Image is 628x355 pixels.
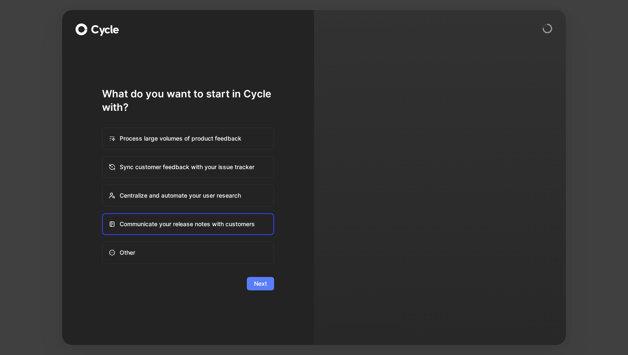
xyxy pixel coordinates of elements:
button: Next [247,277,274,290]
div: Communicate your release notes with customers [103,214,273,234]
div: Process large volumes of product feedback [103,128,273,149]
div: Centralize and automate your user research [103,185,273,206]
span: Next [254,279,267,289]
div: Sync customer feedback with your issue tracker [103,157,273,177]
div: Other [103,243,273,263]
h1: What do you want to start in Cycle with? [102,87,274,114]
